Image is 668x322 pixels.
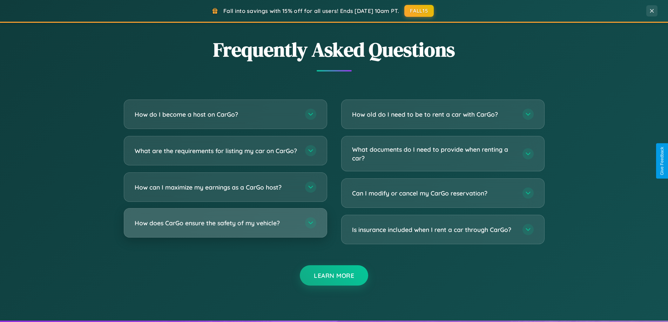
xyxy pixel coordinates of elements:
[352,145,515,162] h3: What documents do I need to provide when renting a car?
[135,219,298,227] h3: How does CarGo ensure the safety of my vehicle?
[352,110,515,119] h3: How old do I need to be to rent a car with CarGo?
[135,146,298,155] h3: What are the requirements for listing my car on CarGo?
[660,147,664,175] div: Give Feedback
[135,183,298,192] h3: How can I maximize my earnings as a CarGo host?
[223,7,399,14] span: Fall into savings with 15% off for all users! Ends [DATE] 10am PT.
[352,225,515,234] h3: Is insurance included when I rent a car through CarGo?
[404,5,434,17] button: FALL15
[352,189,515,198] h3: Can I modify or cancel my CarGo reservation?
[135,110,298,119] h3: How do I become a host on CarGo?
[300,265,368,286] button: Learn More
[124,36,545,63] h2: Frequently Asked Questions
